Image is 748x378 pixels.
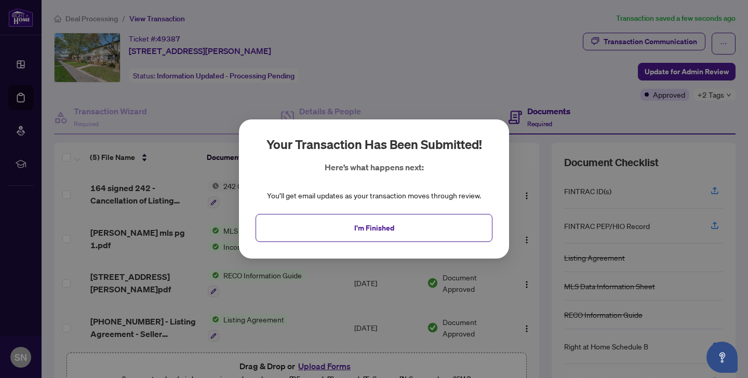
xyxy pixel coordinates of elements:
[354,220,394,236] span: I'm Finished
[706,342,738,373] button: Open asap
[267,190,481,201] div: You’ll get email updates as your transaction moves through review.
[256,214,492,242] button: I'm Finished
[266,136,482,153] h2: Your transaction has been submitted!
[325,161,424,173] p: Here’s what happens next:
